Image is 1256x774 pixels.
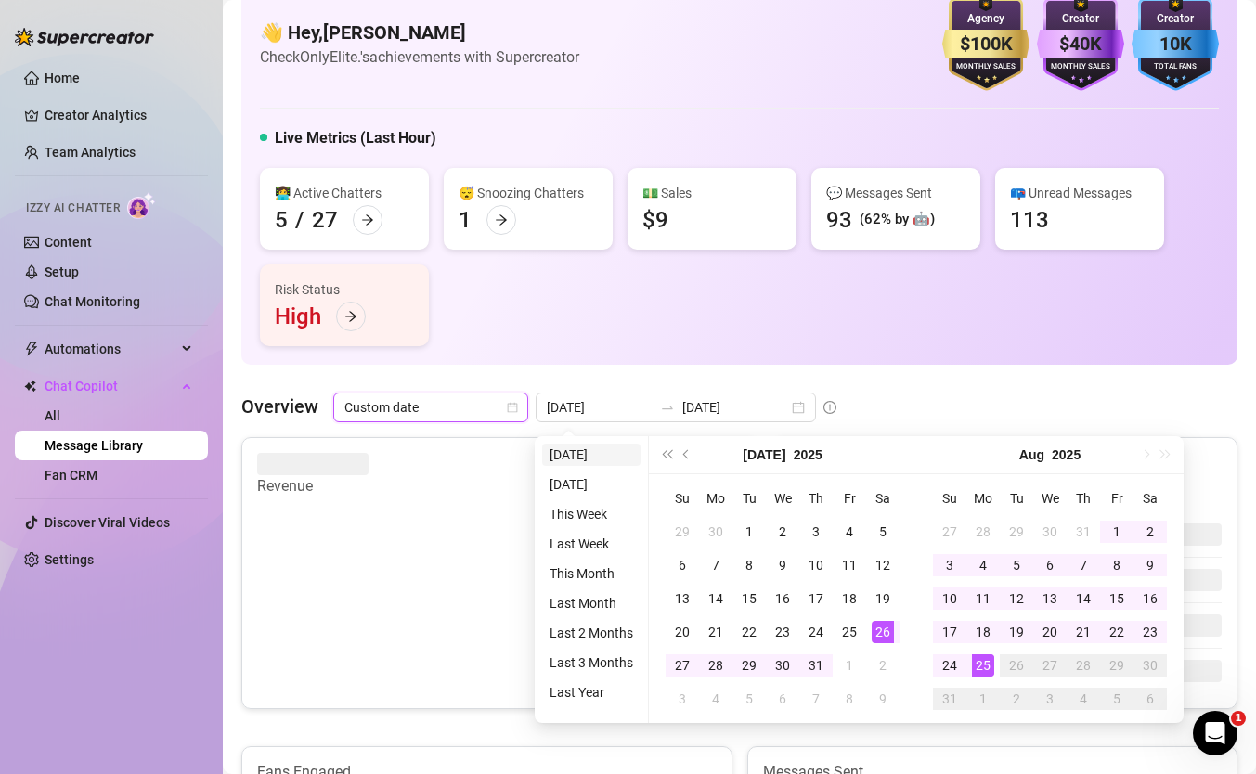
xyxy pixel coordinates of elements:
div: 2 [771,521,794,543]
td: 2025-06-30 [699,515,732,548]
td: 2025-09-02 [1000,682,1033,716]
div: 21 [705,621,727,643]
div: 10 [939,587,961,610]
td: 2025-09-03 [1033,682,1067,716]
td: 2025-08-13 [1033,582,1067,615]
div: 29 [671,521,693,543]
div: 21 [1072,621,1094,643]
li: Last 3 Months [542,651,641,674]
div: 6 [1139,688,1161,710]
div: Total Fans [1132,61,1219,73]
th: Fr [833,482,866,515]
td: 2025-08-08 [1100,548,1133,582]
td: 2025-08-05 [1000,548,1033,582]
li: Last Year [542,681,641,703]
div: 22 [738,621,760,643]
td: 2025-07-24 [799,615,833,649]
div: 26 [872,621,894,643]
div: 4 [972,554,994,576]
div: 13 [671,587,693,610]
div: 22 [1106,621,1128,643]
td: 2025-07-02 [766,515,799,548]
td: 2025-08-03 [666,682,699,716]
th: Mo [699,482,732,515]
div: 💬 Messages Sent [826,183,965,203]
div: 14 [705,587,727,610]
div: 7 [805,688,827,710]
div: 30 [705,521,727,543]
div: 😴 Snoozing Chatters [459,183,598,203]
span: arrow-right [495,213,508,226]
div: 29 [1005,521,1028,543]
td: 2025-08-24 [933,649,966,682]
td: 2025-07-29 [1000,515,1033,548]
div: 👩‍💻 Active Chatters [275,183,414,203]
div: 31 [805,654,827,677]
div: 7 [705,554,727,576]
td: 2025-08-09 [1133,548,1167,582]
td: 2025-07-29 [732,649,766,682]
li: Last Week [542,533,641,555]
td: 2025-08-26 [1000,649,1033,682]
td: 2025-06-29 [666,515,699,548]
th: Sa [866,482,900,515]
div: 30 [1039,521,1061,543]
div: $9 [642,205,668,235]
td: 2025-07-17 [799,582,833,615]
td: 2025-07-18 [833,582,866,615]
td: 2025-08-09 [866,682,900,716]
div: 18 [838,587,861,610]
div: 6 [771,688,794,710]
td: 2025-08-06 [766,682,799,716]
td: 2025-07-30 [766,649,799,682]
div: 11 [972,587,994,610]
th: We [766,482,799,515]
a: All [45,408,60,423]
td: 2025-07-07 [699,548,732,582]
input: End date [682,397,788,418]
div: 25 [838,621,861,643]
td: 2025-08-03 [933,548,966,582]
div: 5 [1106,688,1128,710]
th: Mo [966,482,1000,515]
span: to [660,400,675,415]
td: 2025-07-21 [699,615,732,649]
div: 5 [872,521,894,543]
td: 2025-08-17 [933,615,966,649]
div: 26 [1005,654,1028,677]
td: 2025-07-16 [766,582,799,615]
td: 2025-08-19 [1000,615,1033,649]
div: Creator [1037,10,1124,28]
div: Risk Status [275,279,414,300]
td: 2025-07-12 [866,548,900,582]
td: 2025-07-03 [799,515,833,548]
th: Tu [732,482,766,515]
span: 1 [1231,711,1246,726]
div: 2 [1005,688,1028,710]
span: calendar [507,402,518,413]
div: 12 [1005,587,1028,610]
div: 5 [738,688,760,710]
td: 2025-08-04 [699,682,732,716]
li: [DATE] [542,444,641,466]
div: 31 [1072,521,1094,543]
td: 2025-08-18 [966,615,1000,649]
td: 2025-08-23 [1133,615,1167,649]
td: 2025-07-11 [833,548,866,582]
div: 12 [872,554,894,576]
input: Start date [547,397,653,418]
span: arrow-right [344,310,357,323]
div: 8 [838,688,861,710]
img: AI Chatter [127,192,156,219]
td: 2025-07-31 [799,649,833,682]
button: Last year (Control + left) [656,436,677,473]
li: This Month [542,562,641,585]
li: [DATE] [542,473,641,496]
div: Monthly Sales [942,61,1029,73]
td: 2025-08-21 [1067,615,1100,649]
td: 2025-08-27 [1033,649,1067,682]
div: 28 [705,654,727,677]
div: 10 [805,554,827,576]
th: We [1033,482,1067,515]
div: 28 [972,521,994,543]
